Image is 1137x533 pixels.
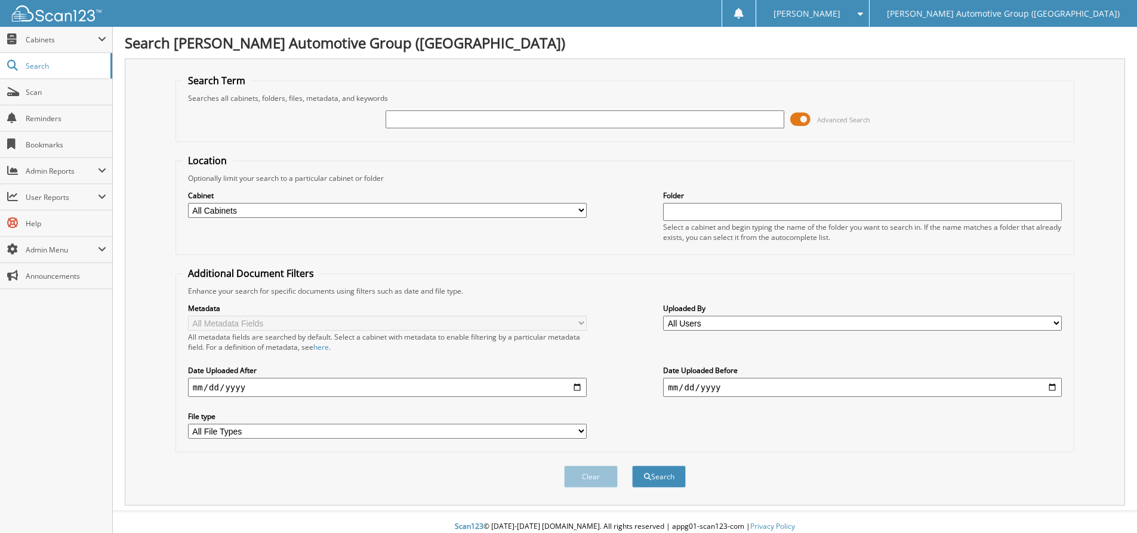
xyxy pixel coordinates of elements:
[663,303,1062,313] label: Uploaded By
[182,154,233,167] legend: Location
[750,521,795,531] a: Privacy Policy
[26,35,98,45] span: Cabinets
[182,93,1068,103] div: Searches all cabinets, folders, files, metadata, and keywords
[26,271,106,281] span: Announcements
[26,87,106,97] span: Scan
[26,192,98,202] span: User Reports
[26,245,98,255] span: Admin Menu
[26,113,106,124] span: Reminders
[182,267,320,280] legend: Additional Document Filters
[774,10,840,17] span: [PERSON_NAME]
[663,378,1062,397] input: end
[313,342,329,352] a: here
[188,332,587,352] div: All metadata fields are searched by default. Select a cabinet with metadata to enable filtering b...
[182,173,1068,183] div: Optionally limit your search to a particular cabinet or folder
[455,521,483,531] span: Scan123
[26,61,104,71] span: Search
[564,466,618,488] button: Clear
[26,166,98,176] span: Admin Reports
[663,365,1062,375] label: Date Uploaded Before
[663,222,1062,242] div: Select a cabinet and begin typing the name of the folder you want to search in. If the name match...
[817,115,870,124] span: Advanced Search
[26,218,106,229] span: Help
[188,378,587,397] input: start
[26,140,106,150] span: Bookmarks
[188,190,587,201] label: Cabinet
[188,411,587,421] label: File type
[188,303,587,313] label: Metadata
[12,5,101,21] img: scan123-logo-white.svg
[125,33,1125,53] h1: Search [PERSON_NAME] Automotive Group ([GEOGRAPHIC_DATA])
[887,10,1120,17] span: [PERSON_NAME] Automotive Group ([GEOGRAPHIC_DATA])
[663,190,1062,201] label: Folder
[182,286,1068,296] div: Enhance your search for specific documents using filters such as date and file type.
[182,74,251,87] legend: Search Term
[1077,476,1137,533] iframe: Chat Widget
[632,466,686,488] button: Search
[188,365,587,375] label: Date Uploaded After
